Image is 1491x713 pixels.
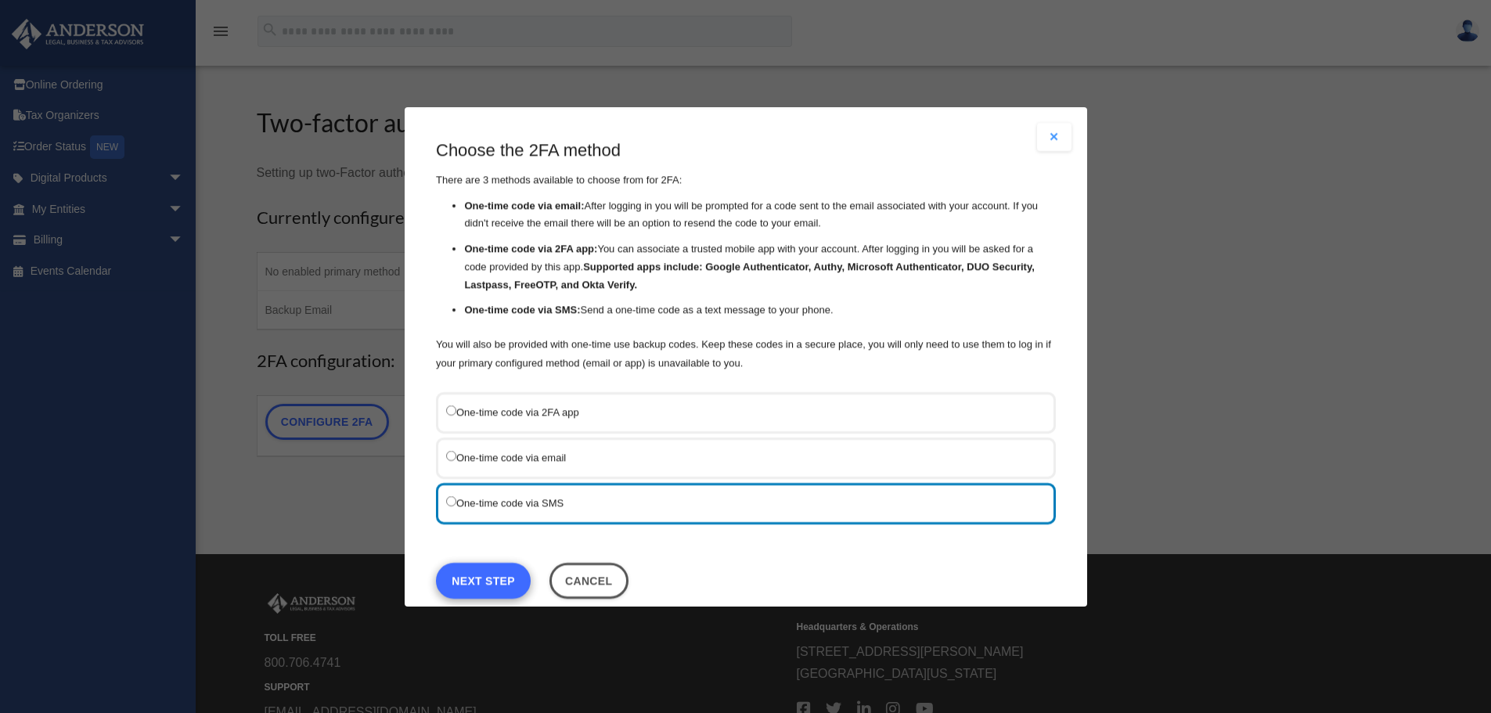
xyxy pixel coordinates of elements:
button: Close this dialog window [549,562,628,598]
div: There are 3 methods available to choose from for 2FA: [436,139,1056,373]
h3: Choose the 2FA method [436,139,1056,163]
li: After logging in you will be prompted for a code sent to the email associated with your account. ... [464,196,1056,232]
label: One-time code via email [446,447,1030,466]
li: Send a one-time code as a text message to your phone. [464,301,1056,319]
strong: One-time code via SMS: [464,304,580,315]
strong: One-time code via 2FA app: [464,243,597,254]
input: One-time code via SMS [446,495,456,506]
strong: One-time code via email: [464,199,584,211]
strong: Supported apps include: Google Authenticator, Authy, Microsoft Authenticator, DUO Security, Lastp... [464,260,1034,290]
label: One-time code via 2FA app [446,402,1030,421]
button: Close modal [1037,123,1071,151]
p: You will also be provided with one-time use backup codes. Keep these codes in a secure place, you... [436,334,1056,372]
input: One-time code via email [446,450,456,460]
input: One-time code via 2FA app [446,405,456,415]
a: Next Step [436,562,531,598]
li: You can associate a trusted mobile app with your account. After logging in you will be asked for ... [464,240,1056,293]
label: One-time code via SMS [446,492,1030,512]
